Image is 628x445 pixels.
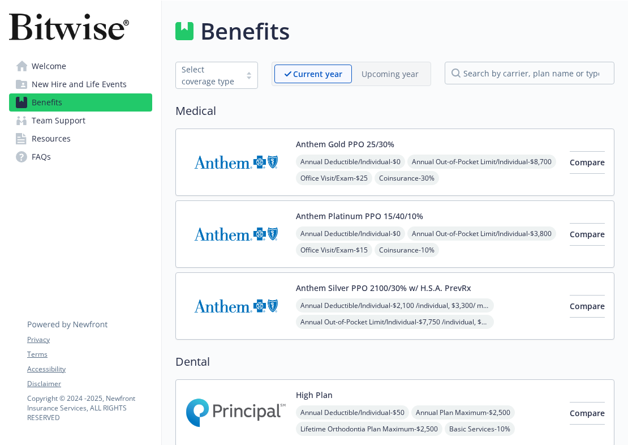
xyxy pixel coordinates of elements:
[200,14,290,48] h1: Benefits
[296,422,442,436] span: Lifetime Orthodontia Plan Maximum - $2,500
[296,155,405,169] span: Annual Deductible/Individual - $0
[407,155,556,169] span: Annual Out-of-Pocket Limit/Individual - $8,700
[27,364,152,374] a: Accessibility
[9,57,152,75] a: Welcome
[570,295,605,318] button: Compare
[27,379,152,389] a: Disclaimer
[570,223,605,246] button: Compare
[407,226,556,241] span: Annual Out-of-Pocket Limit/Individual - $3,800
[182,63,235,87] div: Select coverage type
[570,229,605,239] span: Compare
[9,130,152,148] a: Resources
[375,171,439,185] span: Coinsurance - 30%
[411,405,515,420] span: Annual Plan Maximum - $2,500
[32,57,66,75] span: Welcome
[27,393,152,422] p: Copyright © 2024 - 2025 , Newfront Insurance Services, ALL RIGHTS RESERVED
[32,130,71,148] span: Resources
[296,138,394,150] button: Anthem Gold PPO 25/30%
[570,402,605,425] button: Compare
[32,93,62,112] span: Benefits
[9,148,152,166] a: FAQs
[32,148,51,166] span: FAQs
[296,171,372,185] span: Office Visit/Exam - $25
[445,62,614,84] input: search by carrier, plan name or type
[570,408,605,418] span: Compare
[32,75,127,93] span: New Hire and Life Events
[9,75,152,93] a: New Hire and Life Events
[296,210,423,222] button: Anthem Platinum PPO 15/40/10%
[9,93,152,112] a: Benefits
[570,151,605,174] button: Compare
[296,226,405,241] span: Annual Deductible/Individual - $0
[296,405,409,420] span: Annual Deductible/Individual - $50
[362,68,419,80] p: Upcoming year
[185,282,287,330] img: Anthem Blue Cross carrier logo
[293,68,342,80] p: Current year
[185,138,287,186] img: Anthem Blue Cross carrier logo
[296,282,471,294] button: Anthem Silver PPO 2100/30% w/ H.S.A. PrevRx
[185,210,287,258] img: Anthem Blue Cross carrier logo
[296,389,333,401] button: High Plan
[296,243,372,257] span: Office Visit/Exam - $15
[296,298,494,313] span: Annual Deductible/Individual - $2,100 /individual, $3,300/ member
[570,301,605,311] span: Compare
[375,243,439,257] span: Coinsurance - 10%
[570,157,605,168] span: Compare
[27,335,152,345] a: Privacy
[32,112,85,130] span: Team Support
[175,102,614,119] h2: Medical
[185,389,287,437] img: Principal Financial Group Inc carrier logo
[27,349,152,360] a: Terms
[175,353,614,370] h2: Dental
[445,422,515,436] span: Basic Services - 10%
[9,112,152,130] a: Team Support
[296,315,494,329] span: Annual Out-of-Pocket Limit/Individual - $7,750 /individual, $7,750/ member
